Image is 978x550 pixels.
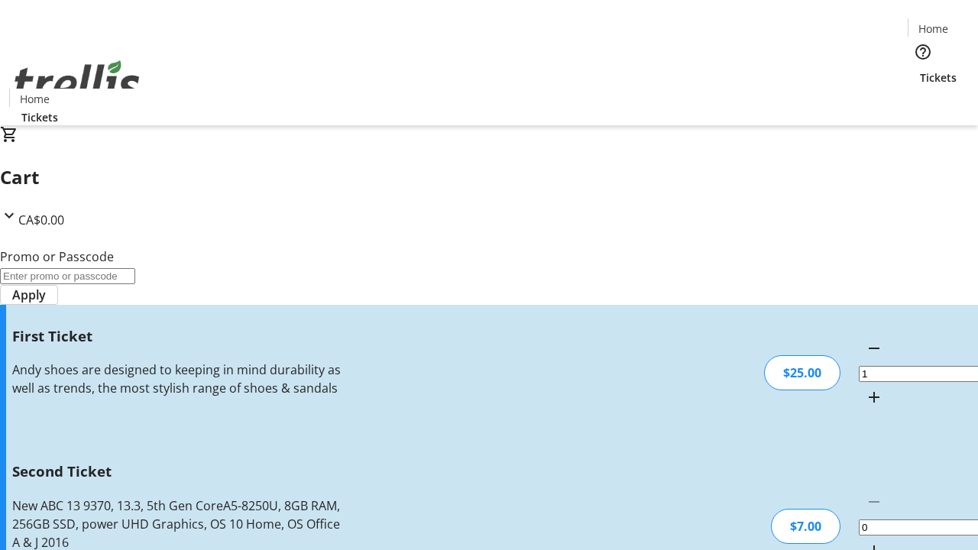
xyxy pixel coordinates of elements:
div: $25.00 [764,355,840,390]
span: Home [918,21,948,37]
span: Tickets [21,109,58,125]
h3: First Ticket [12,325,346,347]
a: Home [10,91,59,107]
a: Tickets [9,109,70,125]
button: Help [908,37,938,67]
img: Orient E2E Organization cokRgQ0ocx's Logo [9,44,145,120]
button: Cart [908,86,938,116]
span: Home [20,91,50,107]
button: Increment by one [859,382,889,412]
div: $7.00 [771,509,840,544]
span: Apply [12,286,46,304]
span: Tickets [920,70,957,86]
a: Tickets [908,70,969,86]
h3: Second Ticket [12,461,346,482]
span: CA$0.00 [18,212,64,228]
a: Home [908,21,957,37]
div: Andy shoes are designed to keeping in mind durability as well as trends, the most stylish range o... [12,361,346,397]
button: Decrement by one [859,333,889,364]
